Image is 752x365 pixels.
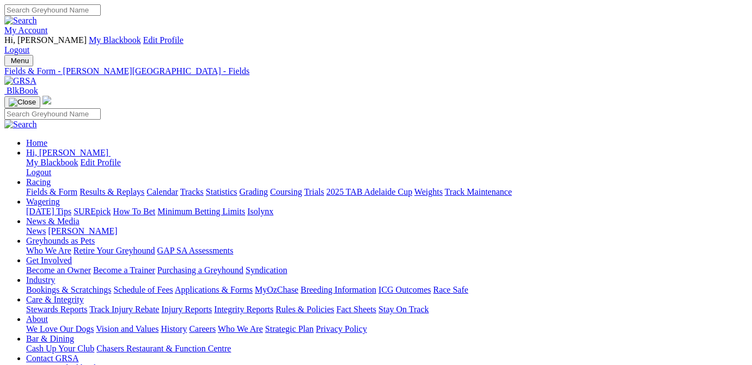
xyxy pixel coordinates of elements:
a: Trials [304,187,324,196]
a: Weights [414,187,443,196]
a: Results & Replays [80,187,144,196]
a: [PERSON_NAME] [48,226,117,236]
a: Edit Profile [81,158,121,167]
a: Vision and Values [96,324,158,333]
a: News [26,226,46,236]
a: My Blackbook [26,158,78,167]
span: Hi, [PERSON_NAME] [4,35,87,45]
a: Isolynx [247,207,273,216]
img: logo-grsa-white.png [42,96,51,104]
a: Wagering [26,197,60,206]
a: We Love Our Dogs [26,324,94,333]
a: Strategic Plan [265,324,314,333]
div: Racing [26,187,748,197]
a: Careers [189,324,216,333]
a: About [26,314,48,324]
a: Become an Owner [26,265,91,275]
a: Rules & Policies [276,305,334,314]
a: Calendar [146,187,178,196]
a: Race Safe [433,285,468,294]
a: Applications & Forms [175,285,253,294]
a: [DATE] Tips [26,207,71,216]
a: Logout [26,168,51,177]
a: Get Involved [26,256,72,265]
a: Tracks [180,187,204,196]
a: Minimum Betting Limits [157,207,245,216]
a: SUREpick [74,207,111,216]
a: Industry [26,275,55,284]
a: Breeding Information [301,285,376,294]
div: My Account [4,35,748,55]
a: Become a Trainer [93,265,155,275]
a: Edit Profile [143,35,184,45]
a: Cash Up Your Club [26,344,94,353]
a: Fields & Form [26,187,77,196]
a: Coursing [270,187,302,196]
a: 2025 TAB Adelaide Cup [326,187,412,196]
div: Industry [26,285,748,295]
div: Get Involved [26,265,748,275]
a: Contact GRSA [26,354,78,363]
a: ICG Outcomes [378,285,431,294]
a: Retire Your Greyhound [74,246,155,255]
div: Greyhounds as Pets [26,246,748,256]
a: News & Media [26,216,80,226]
a: Greyhounds as Pets [26,236,95,245]
div: News & Media [26,226,748,236]
a: GAP SA Assessments [157,246,234,255]
span: BlkBook [7,86,38,95]
a: History [161,324,187,333]
button: Toggle navigation [4,55,33,66]
a: BlkBook [4,86,38,95]
a: Statistics [206,187,237,196]
a: Stewards Reports [26,305,87,314]
input: Search [4,108,101,120]
a: MyOzChase [255,285,298,294]
a: Fields & Form - [PERSON_NAME][GEOGRAPHIC_DATA] - Fields [4,66,748,76]
a: How To Bet [113,207,156,216]
div: About [26,324,748,334]
a: Injury Reports [161,305,212,314]
img: Search [4,16,37,26]
a: Schedule of Fees [113,285,173,294]
a: Grading [240,187,268,196]
span: Hi, [PERSON_NAME] [26,148,108,157]
div: Care & Integrity [26,305,748,314]
img: Close [9,98,36,107]
a: My Blackbook [89,35,141,45]
a: Syndication [246,265,287,275]
a: Integrity Reports [214,305,273,314]
div: Bar & Dining [26,344,748,354]
a: Hi, [PERSON_NAME] [26,148,111,157]
span: Menu [11,57,29,65]
a: My Account [4,26,48,35]
a: Bar & Dining [26,334,74,343]
a: Track Injury Rebate [89,305,159,314]
a: Racing [26,177,51,187]
img: GRSA [4,76,36,86]
a: Privacy Policy [316,324,367,333]
a: Fact Sheets [337,305,376,314]
a: Who We Are [26,246,71,255]
a: Logout [4,45,29,54]
a: Track Maintenance [445,187,512,196]
button: Toggle navigation [4,96,40,108]
a: Stay On Track [378,305,429,314]
a: Purchasing a Greyhound [157,265,243,275]
a: Chasers Restaurant & Function Centre [96,344,231,353]
a: Home [26,138,47,147]
input: Search [4,4,101,16]
a: Care & Integrity [26,295,84,304]
a: Bookings & Scratchings [26,285,111,294]
a: Who We Are [218,324,263,333]
div: Hi, [PERSON_NAME] [26,158,748,177]
img: Search [4,120,37,129]
div: Wagering [26,207,748,216]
